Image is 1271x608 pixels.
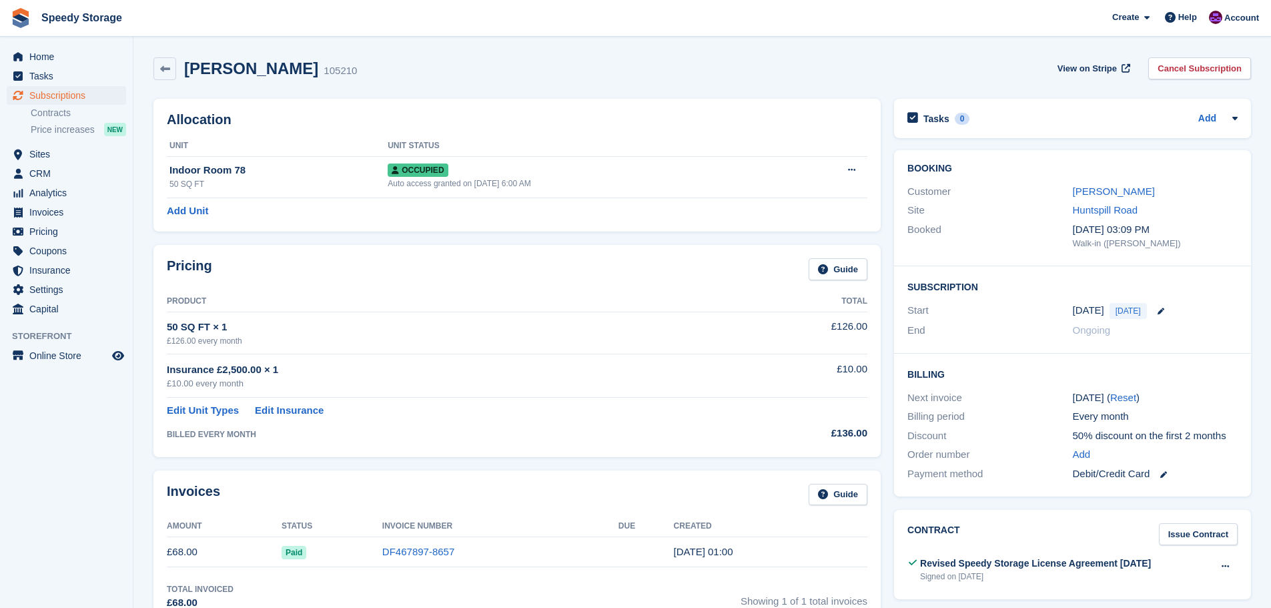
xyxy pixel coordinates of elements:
[7,164,126,183] a: menu
[920,571,1151,583] div: Signed on [DATE]
[382,546,454,557] a: DF467897-8657
[907,280,1238,293] h2: Subscription
[1052,57,1133,79] a: View on Stripe
[907,367,1238,380] h2: Billing
[1073,390,1238,406] div: [DATE] ( )
[1057,62,1117,75] span: View on Stripe
[110,348,126,364] a: Preview store
[923,113,949,125] h2: Tasks
[12,330,133,343] span: Storefront
[31,107,126,119] a: Contracts
[7,47,126,66] a: menu
[736,426,867,441] div: £136.00
[809,484,867,506] a: Guide
[36,7,127,29] a: Speedy Storage
[7,222,126,241] a: menu
[7,261,126,280] a: menu
[1073,467,1238,482] div: Debit/Credit Card
[907,323,1072,338] div: End
[29,145,109,164] span: Sites
[167,403,239,418] a: Edit Unit Types
[7,67,126,85] a: menu
[7,184,126,202] a: menu
[31,122,126,137] a: Price increases NEW
[29,280,109,299] span: Settings
[29,346,109,365] span: Online Store
[324,63,357,79] div: 105210
[907,184,1072,200] div: Customer
[7,300,126,318] a: menu
[104,123,126,136] div: NEW
[920,557,1151,571] div: Revised Speedy Storage License Agreement [DATE]
[167,583,234,595] div: Total Invoiced
[1073,409,1238,424] div: Every month
[167,428,736,440] div: BILLED EVERY MONTH
[1073,204,1138,216] a: Huntspill Road
[907,428,1072,444] div: Discount
[7,346,126,365] a: menu
[29,47,109,66] span: Home
[7,145,126,164] a: menu
[7,86,126,105] a: menu
[167,291,736,312] th: Product
[29,242,109,260] span: Coupons
[167,135,388,157] th: Unit
[1224,11,1259,25] span: Account
[907,164,1238,174] h2: Booking
[1073,222,1238,238] div: [DATE] 03:09 PM
[907,303,1072,319] div: Start
[1209,11,1222,24] img: Dan Jackson
[907,222,1072,250] div: Booked
[907,523,960,545] h2: Contract
[11,8,31,28] img: stora-icon-8386f47178a22dfd0bd8f6a31ec36ba5ce8667c1dd55bd0f319d3a0aa187defe.svg
[674,516,867,537] th: Created
[907,409,1072,424] div: Billing period
[618,516,674,537] th: Due
[184,59,318,77] h2: [PERSON_NAME]
[31,123,95,136] span: Price increases
[1073,237,1238,250] div: Walk-in ([PERSON_NAME])
[167,484,220,506] h2: Invoices
[29,184,109,202] span: Analytics
[282,546,306,559] span: Paid
[167,204,208,219] a: Add Unit
[29,261,109,280] span: Insurance
[167,258,212,280] h2: Pricing
[255,403,324,418] a: Edit Insurance
[29,86,109,105] span: Subscriptions
[167,362,736,378] div: Insurance £2,500.00 × 1
[1073,186,1155,197] a: [PERSON_NAME]
[167,377,736,390] div: £10.00 every month
[1110,392,1136,403] a: Reset
[907,447,1072,463] div: Order number
[674,546,733,557] time: 2025-09-02 00:00:09 UTC
[382,516,618,537] th: Invoice Number
[167,516,282,537] th: Amount
[167,335,736,347] div: £126.00 every month
[7,242,126,260] a: menu
[167,112,867,127] h2: Allocation
[29,222,109,241] span: Pricing
[388,164,448,177] span: Occupied
[7,203,126,222] a: menu
[1073,428,1238,444] div: 50% discount on the first 2 months
[907,467,1072,482] div: Payment method
[7,280,126,299] a: menu
[167,320,736,335] div: 50 SQ FT × 1
[169,178,388,190] div: 50 SQ FT
[1110,303,1147,319] span: [DATE]
[167,537,282,567] td: £68.00
[907,390,1072,406] div: Next invoice
[1073,447,1091,463] a: Add
[1159,523,1238,545] a: Issue Contract
[388,135,789,157] th: Unit Status
[29,67,109,85] span: Tasks
[388,178,789,190] div: Auto access granted on [DATE] 6:00 AM
[169,163,388,178] div: Indoor Room 78
[955,113,970,125] div: 0
[736,291,867,312] th: Total
[736,312,867,354] td: £126.00
[29,164,109,183] span: CRM
[1073,303,1104,318] time: 2025-09-02 00:00:00 UTC
[1178,11,1197,24] span: Help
